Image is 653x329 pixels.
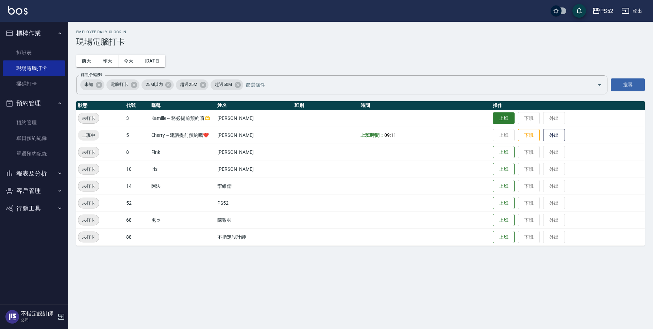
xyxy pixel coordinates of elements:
[78,234,99,241] span: 未打卡
[150,127,216,144] td: Cherry～建議提前預約哦❤️
[589,4,616,18] button: PS52
[106,81,132,88] span: 電腦打卡
[3,94,65,112] button: 預約管理
[493,197,515,209] button: 上班
[216,229,292,245] td: 不指定設計師
[3,130,65,146] a: 單日預約紀錄
[150,178,216,195] td: 阿法
[150,110,216,127] td: Kamille～務必提前預約唷🫶
[124,110,150,127] td: 3
[80,81,97,88] span: 未知
[78,183,99,190] span: 未打卡
[78,166,99,173] span: 未打卡
[76,30,645,34] h2: Employee Daily Clock In
[118,55,139,67] button: 今天
[493,214,515,226] button: 上班
[216,110,292,127] td: [PERSON_NAME]
[141,81,167,88] span: 25M以內
[216,195,292,212] td: PS52
[176,79,208,90] div: 超過25M
[543,129,565,142] button: 外出
[216,127,292,144] td: [PERSON_NAME]
[3,165,65,182] button: 報表及分析
[493,231,515,243] button: 上班
[493,180,515,193] button: 上班
[216,212,292,229] td: 陳敬羽
[106,79,139,90] div: 電腦打卡
[150,101,216,110] th: 暱稱
[150,161,216,178] td: Iris
[97,55,118,67] button: 昨天
[78,115,99,122] span: 未打卡
[216,101,292,110] th: 姓名
[3,76,65,92] a: 掃碼打卡
[594,79,605,90] button: Open
[150,212,216,229] td: 處長
[8,6,28,15] img: Logo
[384,132,396,138] span: 09:11
[124,229,150,245] td: 88
[124,178,150,195] td: 14
[361,132,384,138] b: 上班時間：
[216,161,292,178] td: [PERSON_NAME]
[124,195,150,212] td: 52
[293,101,359,110] th: 班別
[491,101,645,110] th: 操作
[78,200,99,207] span: 未打卡
[124,212,150,229] td: 68
[600,7,613,15] div: PS52
[359,101,491,110] th: 時間
[76,55,97,67] button: 前天
[5,310,19,324] img: Person
[21,310,55,317] h5: 不指定設計師
[124,101,150,110] th: 代號
[3,60,65,76] a: 現場電腦打卡
[244,79,585,91] input: 篩選條件
[176,81,201,88] span: 超過25M
[150,144,216,161] td: Pink
[21,317,55,323] p: 公司
[493,163,515,176] button: 上班
[493,146,515,159] button: 上班
[211,79,243,90] div: 超過50M
[3,182,65,200] button: 客戶管理
[124,161,150,178] td: 10
[139,55,165,67] button: [DATE]
[3,45,65,60] a: 排班表
[124,127,150,144] td: 5
[76,101,124,110] th: 狀態
[518,129,540,142] button: 下班
[216,144,292,161] td: [PERSON_NAME]
[216,178,292,195] td: 李維儒
[3,24,65,42] button: 櫃檯作業
[619,5,645,17] button: 登出
[3,200,65,217] button: 行銷工具
[211,81,236,88] span: 超過50M
[78,132,99,139] span: 上班中
[124,144,150,161] td: 8
[3,115,65,130] a: 預約管理
[611,78,645,91] button: 搜尋
[572,4,586,18] button: save
[81,72,102,77] label: 篩選打卡記錄
[80,79,104,90] div: 未知
[141,79,174,90] div: 25M以內
[78,217,99,224] span: 未打卡
[78,149,99,156] span: 未打卡
[76,37,645,47] h3: 現場電腦打卡
[3,146,65,162] a: 單週預約紀錄
[493,112,515,124] button: 上班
